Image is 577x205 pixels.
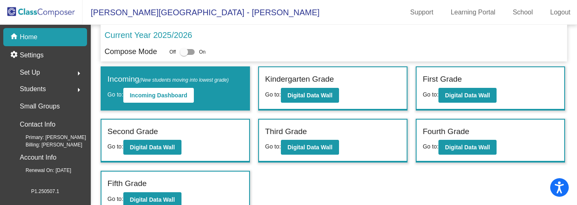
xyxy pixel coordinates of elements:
b: Digital Data Wall [130,144,175,151]
p: Home [20,32,38,42]
button: Digital Data Wall [438,88,497,103]
p: Settings [20,50,44,60]
label: Third Grade [265,126,307,138]
span: Set Up [20,67,40,78]
span: Go to: [423,91,438,98]
span: Primary: [PERSON_NAME] [12,134,86,141]
p: Current Year 2025/2026 [105,29,192,41]
span: Billing: [PERSON_NAME] [12,141,82,148]
mat-icon: home [10,32,20,42]
span: Go to: [108,143,123,150]
button: Incoming Dashboard [123,88,194,103]
label: Fifth Grade [108,178,147,190]
button: Digital Data Wall [281,140,339,155]
mat-icon: arrow_right [74,68,84,78]
button: Digital Data Wall [123,140,181,155]
label: Kindergarten Grade [265,73,334,85]
label: Incoming [108,73,229,85]
p: Contact Info [20,119,55,130]
span: Go to: [423,143,438,150]
b: Digital Data Wall [445,92,490,99]
label: First Grade [423,73,462,85]
span: (New students moving into lowest grade) [139,77,229,83]
button: Digital Data Wall [281,88,339,103]
span: Go to: [265,91,281,98]
b: Incoming Dashboard [130,92,187,99]
mat-icon: arrow_right [74,85,84,95]
span: Students [20,83,46,95]
a: Logout [544,6,577,19]
span: Go to: [108,196,123,202]
p: Account Info [20,152,57,163]
span: On [199,48,205,56]
button: Digital Data Wall [438,140,497,155]
label: Fourth Grade [423,126,469,138]
p: Small Groups [20,101,60,112]
a: Support [404,6,440,19]
b: Digital Data Wall [130,196,175,203]
b: Digital Data Wall [445,144,490,151]
span: Go to: [108,91,123,98]
mat-icon: settings [10,50,20,60]
p: Compose Mode [105,46,157,57]
span: Go to: [265,143,281,150]
a: School [506,6,539,19]
span: Off [170,48,176,56]
a: Learning Portal [444,6,502,19]
b: Digital Data Wall [287,144,332,151]
b: Digital Data Wall [287,92,332,99]
label: Second Grade [108,126,158,138]
span: Renewal On: [DATE] [12,167,71,174]
span: [PERSON_NAME][GEOGRAPHIC_DATA] - [PERSON_NAME] [82,6,320,19]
